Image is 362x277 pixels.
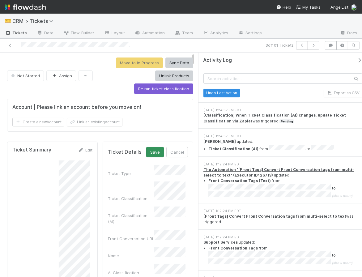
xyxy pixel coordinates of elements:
a: [Front Tags] Convert Front Conversation tags from multi-select to text [203,214,346,219]
a: Docs [335,28,362,38]
h5: Ticket Summary [12,147,51,153]
span: (show more) [332,261,353,265]
span: Pending [279,119,294,124]
div: Ticket Classification (AI) [108,212,154,225]
a: The Automation "[Front Tags] Convert Front Conversation tags from multi-select to text" (Executor... [203,167,354,177]
span: Activity Log [203,57,232,63]
span: AngelList [330,5,348,10]
a: My Tasks [296,4,321,10]
strong: Support Services [203,240,238,245]
span: My Tasks [296,5,321,10]
button: Link an existingAccount [67,118,122,126]
button: Create a newAccount [12,118,64,126]
span: Tickets [5,30,27,36]
a: Flow Builder [58,28,99,38]
button: Assign [46,70,76,81]
strong: [PERSON_NAME] [203,139,236,144]
div: Front Conversation URL [108,236,154,242]
a: Settings [233,28,267,38]
span: Not Started [10,73,40,78]
strong: Front Conversation Tags (Text) [208,178,271,183]
button: Sync Data [165,58,193,68]
strong: Front Conversation Tags [208,246,258,250]
a: Automation [130,28,170,38]
div: Help [276,4,291,10]
span: 🎫 [5,18,11,23]
div: Ticket Classification [108,195,154,202]
span: (show more) [332,194,353,198]
button: Undo Last Action [203,89,240,97]
button: Not Started [7,70,44,81]
img: avatar_7e1c67d1-c55a-4d71-9394-c171c6adeb61.png [351,4,357,11]
button: Save [146,147,164,157]
strong: Ticket Classification (AI) [208,147,258,151]
h5: Ticket Details [108,149,142,155]
img: logo-inverted-e16ddd16eac7371096b0.svg [5,2,46,12]
button: Re run ticket classification [134,83,193,94]
span: 3 of 101 Tickets [266,42,294,48]
a: [Classification] When Ticket Classification (AI) changes, update Ticket Classification via Zapier [203,113,346,123]
a: Analytics [198,28,233,38]
a: Layout [99,28,130,38]
h5: Account | Please link an account before you move on! [12,104,141,110]
button: Move to In Progress [116,58,163,68]
button: Cancel [166,147,188,157]
a: Edit [78,147,92,152]
span: CRM > Tickets [12,18,57,24]
div: Name [108,253,154,259]
div: Ticket Type [108,170,154,177]
span: Flow Builder [63,30,94,36]
a: Data [32,28,58,38]
a: Team [170,28,198,38]
button: Unlink Products [155,70,193,81]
